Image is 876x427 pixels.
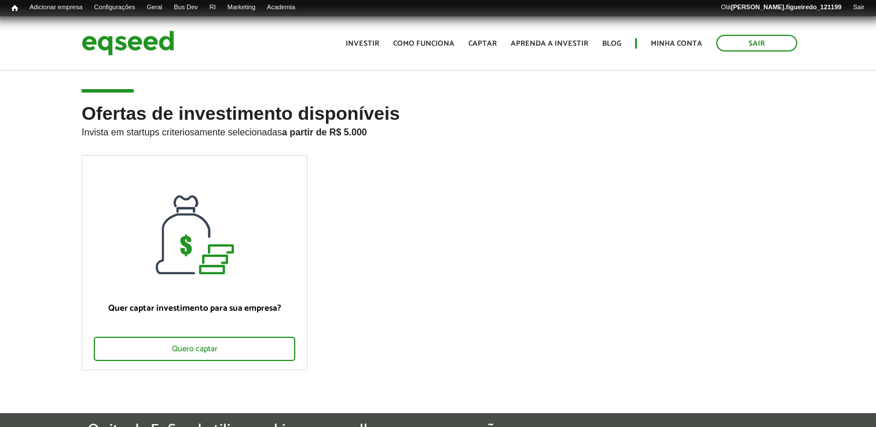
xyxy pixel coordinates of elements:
[731,3,841,10] strong: [PERSON_NAME].figueiredo_121199
[346,40,379,47] a: Investir
[393,40,455,47] a: Como funciona
[847,3,870,12] a: Sair
[94,303,295,314] p: Quer captar investimento para sua empresa?
[716,35,797,51] a: Sair
[511,40,588,47] a: Aprenda a investir
[468,40,497,47] a: Captar
[222,3,261,12] a: Marketing
[168,3,204,12] a: Bus Dev
[141,3,168,12] a: Geral
[282,127,367,137] strong: a partir de R$ 5.000
[12,4,18,12] span: Início
[602,40,621,47] a: Blog
[715,3,847,12] a: Olá[PERSON_NAME].figueiredo_121199
[82,155,307,370] a: Quer captar investimento para sua empresa? Quero captar
[6,3,24,14] a: Início
[89,3,141,12] a: Configurações
[24,3,89,12] a: Adicionar empresa
[82,104,794,155] h2: Ofertas de investimento disponíveis
[651,40,702,47] a: Minha conta
[261,3,301,12] a: Academia
[82,124,794,138] p: Invista em startups criteriosamente selecionadas
[94,337,295,361] div: Quero captar
[82,28,174,58] img: EqSeed
[204,3,222,12] a: RI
